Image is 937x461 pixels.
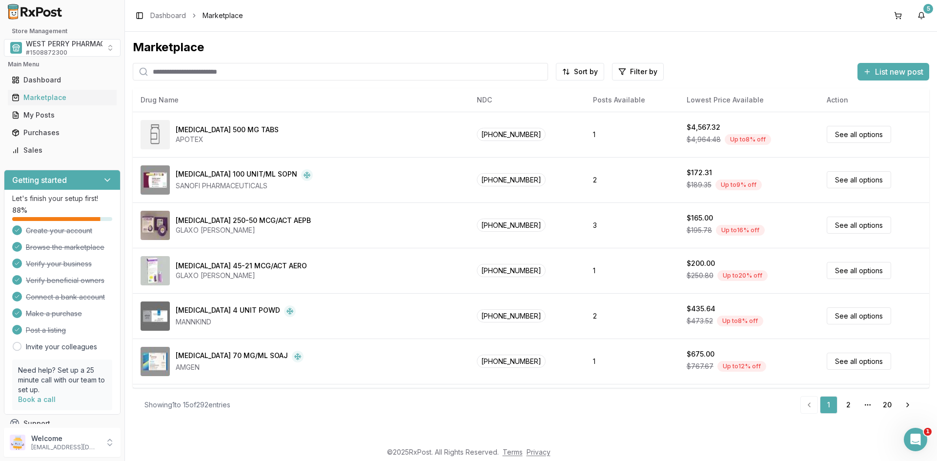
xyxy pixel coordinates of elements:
h2: Main Menu [8,60,117,68]
a: Marketplace [8,89,117,106]
td: 2 [585,157,678,202]
a: Go to next page [898,396,917,414]
a: See all options [827,126,891,143]
a: Sales [8,141,117,159]
th: Action [819,88,929,112]
div: My Posts [12,110,113,120]
div: Purchases [12,128,113,138]
td: 1 [585,339,678,384]
p: Welcome [31,434,99,443]
div: [MEDICAL_DATA] 45-21 MCG/ACT AERO [176,261,307,271]
span: Marketplace [203,11,243,20]
button: My Posts [4,107,121,123]
div: SANOFI PHARMACEUTICALS [176,181,313,191]
button: Filter by [612,63,664,80]
span: [PHONE_NUMBER] [477,355,546,368]
button: Purchases [4,125,121,140]
th: Posts Available [585,88,678,112]
div: GLAXO [PERSON_NAME] [176,271,307,281]
a: My Posts [8,106,117,124]
p: Let's finish your setup first! [12,194,112,203]
button: 5 [914,8,929,23]
a: Dashboard [8,71,117,89]
a: See all options [827,307,891,324]
span: Filter by [630,67,657,77]
span: 1 [924,428,932,436]
nav: pagination [800,396,917,414]
span: Connect a bank account [26,292,105,302]
div: $435.64 [687,304,715,314]
span: # 1508872300 [26,49,67,57]
div: Sales [12,145,113,155]
div: Showing 1 to 15 of 292 entries [144,400,230,410]
span: List new post [875,66,923,78]
div: $200.00 [687,259,715,268]
a: Invite your colleagues [26,342,97,352]
div: $4,567.32 [687,122,720,132]
a: See all options [827,262,891,279]
div: Up to 8 % off [725,134,771,145]
p: Need help? Set up a 25 minute call with our team to set up. [18,365,106,395]
div: APOTEX [176,135,279,144]
span: [PHONE_NUMBER] [477,219,546,232]
p: [EMAIL_ADDRESS][DOMAIN_NAME] [31,443,99,451]
th: Drug Name [133,88,469,112]
a: List new post [857,68,929,78]
div: Up to 12 % off [717,361,766,372]
th: NDC [469,88,585,112]
div: [MEDICAL_DATA] 100 UNIT/ML SOPN [176,169,297,181]
span: $189.35 [687,180,712,190]
div: [MEDICAL_DATA] 70 MG/ML SOAJ [176,351,288,362]
a: Privacy [527,448,550,456]
div: Up to 20 % off [717,270,768,281]
img: Advair Diskus 250-50 MCG/ACT AEPB [141,211,170,240]
img: RxPost Logo [4,4,66,20]
th: Lowest Price Available [679,88,819,112]
img: Aimovig 70 MG/ML SOAJ [141,347,170,376]
a: 20 [878,396,896,414]
div: 5 [923,4,933,14]
div: $675.00 [687,349,714,359]
button: Sales [4,142,121,158]
img: Advair HFA 45-21 MCG/ACT AERO [141,256,170,285]
td: 1 [585,112,678,157]
span: Post a listing [26,325,66,335]
span: [PHONE_NUMBER] [477,264,546,277]
a: Purchases [8,124,117,141]
img: Afrezza 4 UNIT POWD [141,301,170,331]
button: Dashboard [4,72,121,88]
div: Dashboard [12,75,113,85]
div: [MEDICAL_DATA] 4 UNIT POWD [176,305,280,317]
a: See all options [827,217,891,234]
button: List new post [857,63,929,80]
span: Sort by [574,67,598,77]
nav: breadcrumb [150,11,243,20]
a: Dashboard [150,11,186,20]
span: 88 % [12,205,27,215]
div: $172.31 [687,168,712,178]
div: [MEDICAL_DATA] 500 MG TABS [176,125,279,135]
div: GLAXO [PERSON_NAME] [176,225,311,235]
button: Sort by [556,63,604,80]
button: Support [4,415,121,432]
td: 1 [585,248,678,293]
div: MANNKIND [176,317,296,327]
td: 2 [585,384,678,429]
button: Select a view [4,39,121,57]
a: Terms [503,448,523,456]
div: [MEDICAL_DATA] 250-50 MCG/ACT AEPB [176,216,311,225]
h2: Store Management [4,27,121,35]
span: WEST PERRY PHARMACY INC [26,39,124,49]
div: Up to 9 % off [715,180,762,190]
span: Verify your business [26,259,92,269]
div: AMGEN [176,362,304,372]
img: Admelog SoloStar 100 UNIT/ML SOPN [141,165,170,195]
a: See all options [827,353,891,370]
span: [PHONE_NUMBER] [477,309,546,322]
button: Marketplace [4,90,121,105]
span: $4,964.48 [687,135,721,144]
iframe: Intercom live chat [904,428,927,451]
span: $473.52 [687,316,713,326]
span: Browse the marketplace [26,242,104,252]
a: See all options [827,171,891,188]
